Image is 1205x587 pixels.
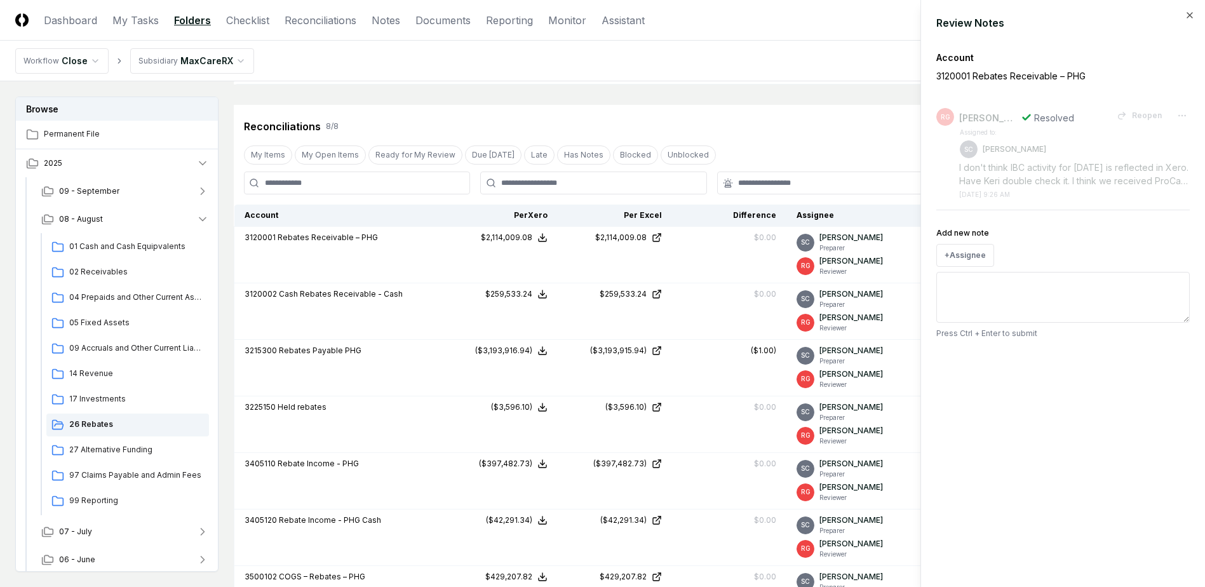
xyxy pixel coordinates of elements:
p: 3120001 Rebates Receivable – PHG [936,69,1146,83]
span: SC [964,145,973,154]
button: +Assignee [936,244,994,267]
div: Review Notes [936,15,1190,30]
div: I don't think IBC activity for [DATE] is reflected in Xero. Have Keri double check it. I think we... [959,161,1190,187]
div: [PERSON_NAME] [959,111,1016,125]
span: RG [941,112,950,122]
div: Account [936,51,1190,64]
p: Press Ctrl + Enter to submit [936,328,1190,339]
p: [PERSON_NAME] [983,144,1046,155]
div: Resolved [1034,111,1074,125]
td: Assigned to: [959,127,1047,138]
div: [DATE] 9:26 AM [959,190,1010,199]
label: Add new note [936,228,989,238]
button: Reopen [1109,104,1169,127]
